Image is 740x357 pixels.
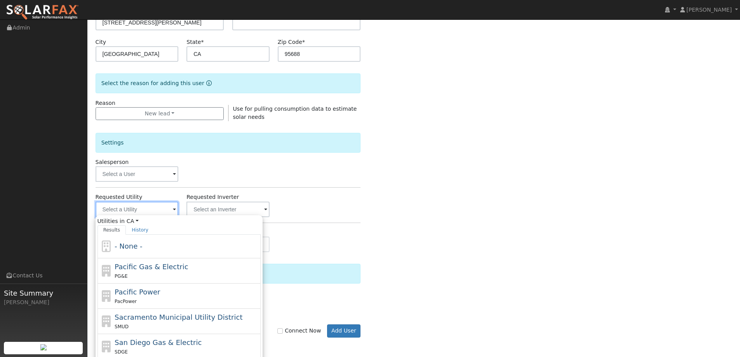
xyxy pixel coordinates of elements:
[96,99,115,107] label: Reason
[96,193,143,201] label: Requested Utility
[204,80,212,86] a: Reason for new user
[201,39,204,45] span: Required
[115,299,137,304] span: PacPower
[96,133,361,153] div: Settings
[98,217,261,225] span: Utilities in
[96,107,224,120] button: New lead
[4,288,83,298] span: Site Summary
[40,344,47,350] img: retrieve
[186,38,204,46] label: State
[126,225,154,235] a: History
[96,158,129,166] label: Salesperson
[278,38,305,46] label: Zip Code
[96,166,179,182] input: Select a User
[233,106,357,120] span: Use for pulling consumption data to estimate solar needs
[6,4,79,21] img: SolarFax
[186,202,270,217] input: Select an Inverter
[4,298,83,306] div: [PERSON_NAME]
[96,38,106,46] label: City
[302,39,305,45] span: Required
[115,313,242,321] span: Sacramento Municipal Utility District
[327,324,361,338] button: Add User
[277,328,283,334] input: Connect Now
[115,349,128,355] span: SDGE
[115,273,127,279] span: PG&E
[96,73,361,93] div: Select the reason for adding this user
[98,225,126,235] a: Results
[115,242,142,250] span: - None -
[277,327,321,335] label: Connect Now
[686,7,732,13] span: [PERSON_NAME]
[96,202,179,217] input: Select a Utility
[115,263,188,271] span: Pacific Gas & Electric
[115,324,129,329] span: SMUD
[115,338,202,347] span: San Diego Gas & Electric
[127,217,139,225] a: CA
[115,288,160,296] span: Pacific Power
[186,193,239,201] label: Requested Inverter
